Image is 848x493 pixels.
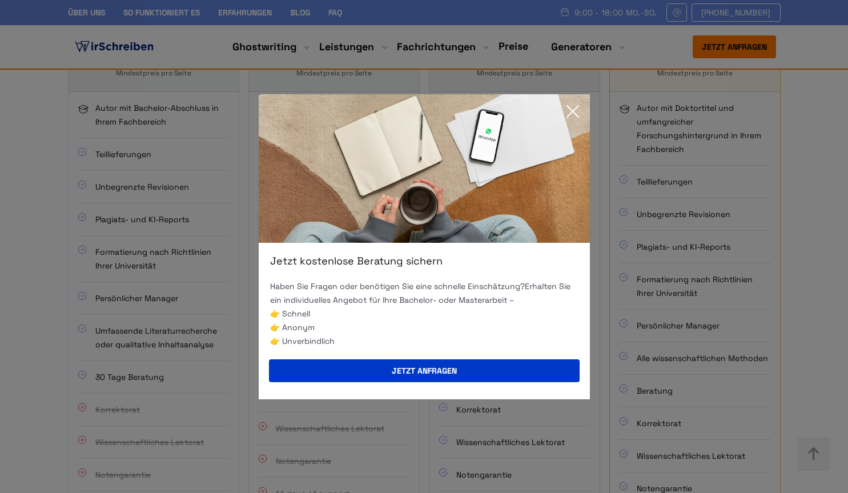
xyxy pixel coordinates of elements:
[270,320,578,334] li: 👉 Anonym
[270,279,578,307] p: Haben Sie Fragen oder benötigen Sie eine schnelle Einschätzung? Erhalten Sie ein individuelles An...
[259,254,590,268] div: Jetzt kostenlose Beratung sichern
[269,359,580,382] button: Jetzt anfragen
[270,334,578,348] li: 👉 Unverbindlich
[270,307,578,320] li: 👉 Schnell
[259,94,590,243] img: exit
